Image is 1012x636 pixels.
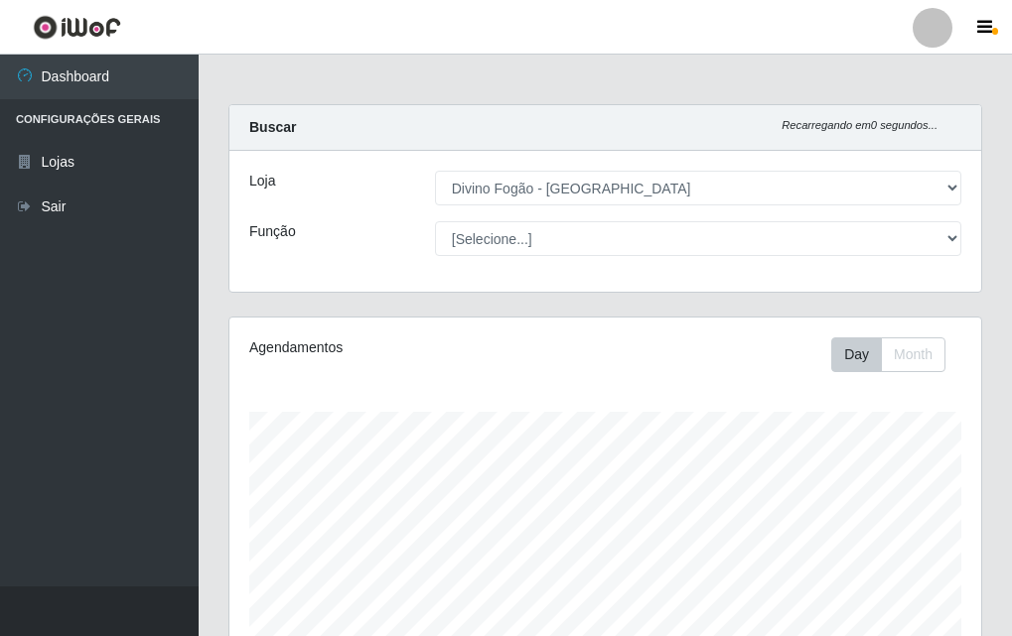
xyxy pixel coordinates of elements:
label: Loja [249,171,275,191]
strong: Buscar [249,119,296,135]
div: Agendamentos [249,337,528,358]
img: CoreUI Logo [33,15,121,40]
label: Função [249,221,296,242]
button: Month [881,337,945,372]
div: Toolbar with button groups [831,337,961,372]
button: Day [831,337,882,372]
div: First group [831,337,945,372]
i: Recarregando em 0 segundos... [782,119,938,131]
